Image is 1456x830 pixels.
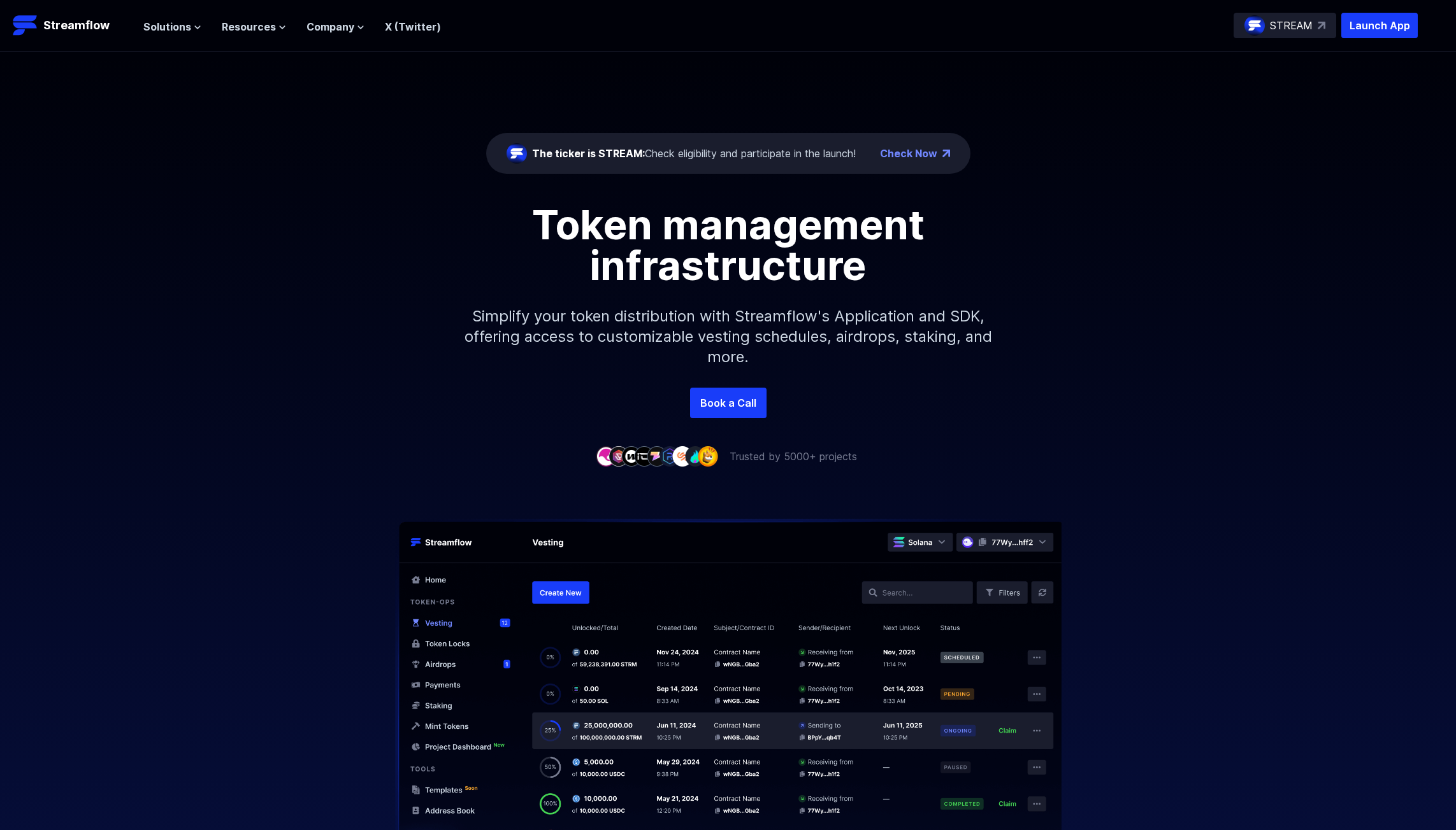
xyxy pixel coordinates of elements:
[385,20,441,33] a: X (Twitter)
[609,446,629,466] img: company-2
[647,446,667,466] img: company-5
[532,147,645,160] span: The ticker is STREAM:
[685,446,705,466] img: company-8
[143,19,191,34] span: Solutions
[13,13,131,38] a: Streamflow
[1234,13,1336,38] a: STREAM
[507,143,527,164] img: streamflow-logo-circle.png
[454,286,1002,388] p: Simplify your token distribution with Streamflow's Application and SDK, offering access to custom...
[621,446,642,466] img: company-3
[222,19,276,34] span: Resources
[532,146,856,161] div: Check eligibility and participate in the launch!
[880,146,937,161] a: Check Now
[698,446,718,466] img: company-9
[596,446,616,466] img: company-1
[43,17,110,34] p: Streamflow
[730,449,857,464] p: Trusted by 5000+ projects
[306,19,364,34] button: Company
[442,204,1015,286] h1: Token management infrastructure
[1318,22,1325,29] img: top-right-arrow.svg
[942,150,950,157] img: top-right-arrow.png
[672,446,693,466] img: company-7
[634,446,654,466] img: company-4
[13,13,38,38] img: Streamflow Logo
[1341,13,1418,38] button: Launch App
[306,19,354,34] span: Company
[1244,15,1265,36] img: streamflow-logo-circle.png
[690,388,767,418] a: Book a Call
[143,19,201,34] button: Solutions
[222,19,286,34] button: Resources
[660,446,680,466] img: company-6
[1270,18,1313,33] p: STREAM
